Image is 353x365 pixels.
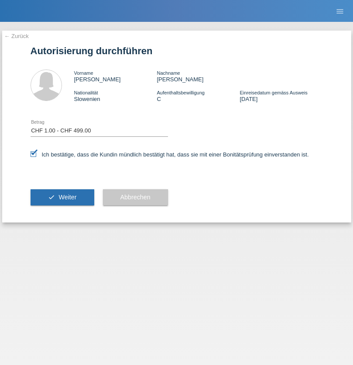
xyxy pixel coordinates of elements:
[336,7,344,16] i: menu
[74,89,157,102] div: Slowenien
[240,89,322,102] div: [DATE]
[74,70,157,83] div: [PERSON_NAME]
[331,8,349,14] a: menu
[74,70,93,76] span: Vorname
[240,90,307,95] span: Einreisedatum gemäss Ausweis
[48,194,55,201] i: check
[157,89,240,102] div: C
[103,189,168,206] button: Abbrechen
[58,194,76,201] span: Weiter
[4,33,29,39] a: ← Zurück
[31,189,94,206] button: check Weiter
[157,70,240,83] div: [PERSON_NAME]
[31,45,323,56] h1: Autorisierung durchführen
[157,90,204,95] span: Aufenthaltsbewilligung
[74,90,98,95] span: Nationalität
[157,70,180,76] span: Nachname
[120,194,151,201] span: Abbrechen
[31,151,309,158] label: Ich bestätige, dass die Kundin mündlich bestätigt hat, dass sie mit einer Bonitätsprüfung einvers...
